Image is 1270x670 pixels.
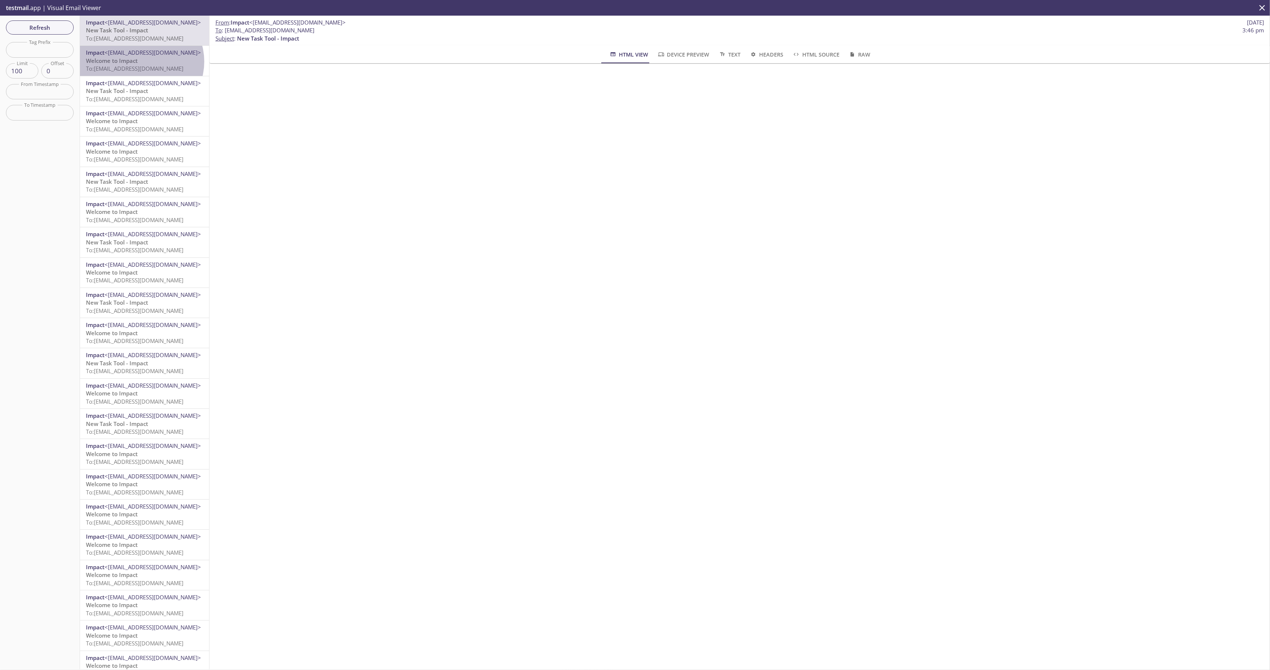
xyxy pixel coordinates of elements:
[86,35,183,42] span: To: [EMAIL_ADDRESS][DOMAIN_NAME]
[86,359,148,367] span: New Task Tool - Impact
[657,50,709,59] span: Device Preview
[80,560,209,590] div: Impact<[EMAIL_ADDRESS][DOMAIN_NAME]>Welcome to ImpactTo:[EMAIL_ADDRESS][DOMAIN_NAME]
[105,109,201,117] span: <[EMAIL_ADDRESS][DOMAIN_NAME]>
[12,23,68,32] span: Refresh
[80,469,209,499] div: Impact<[EMAIL_ADDRESS][DOMAIN_NAME]>Welcome to ImpactTo:[EMAIL_ADDRESS][DOMAIN_NAME]
[86,186,183,193] span: To: [EMAIL_ADDRESS][DOMAIN_NAME]
[86,579,183,587] span: To: [EMAIL_ADDRESS][DOMAIN_NAME]
[86,382,105,389] span: Impact
[86,662,138,669] span: Welcome to Impact
[215,35,234,42] span: Subject
[80,621,209,650] div: Impact<[EMAIL_ADDRESS][DOMAIN_NAME]>Welcome to ImpactTo:[EMAIL_ADDRESS][DOMAIN_NAME]
[6,20,74,35] button: Refresh
[86,117,138,125] span: Welcome to Impact
[215,26,222,34] span: To
[80,197,209,227] div: Impact<[EMAIL_ADDRESS][DOMAIN_NAME]>Welcome to ImpactTo:[EMAIL_ADDRESS][DOMAIN_NAME]
[848,50,870,59] span: Raw
[86,398,183,405] span: To: [EMAIL_ADDRESS][DOMAIN_NAME]
[86,623,105,631] span: Impact
[86,412,105,419] span: Impact
[105,563,201,571] span: <[EMAIL_ADDRESS][DOMAIN_NAME]>
[86,178,148,185] span: New Task Tool - Impact
[86,480,138,488] span: Welcome to Impact
[86,156,183,163] span: To: [EMAIL_ADDRESS][DOMAIN_NAME]
[86,654,105,661] span: Impact
[80,227,209,257] div: Impact<[EMAIL_ADDRESS][DOMAIN_NAME]>New Task Tool - ImpactTo:[EMAIL_ADDRESS][DOMAIN_NAME]
[86,140,105,147] span: Impact
[86,420,148,427] span: New Task Tool - Impact
[86,533,105,540] span: Impact
[86,442,105,449] span: Impact
[86,609,183,617] span: To: [EMAIL_ADDRESS][DOMAIN_NAME]
[105,79,201,87] span: <[EMAIL_ADDRESS][DOMAIN_NAME]>
[105,442,201,449] span: <[EMAIL_ADDRESS][DOMAIN_NAME]>
[105,140,201,147] span: <[EMAIL_ADDRESS][DOMAIN_NAME]>
[6,4,29,12] span: testmail
[86,351,105,359] span: Impact
[80,500,209,529] div: Impact<[EMAIL_ADDRESS][DOMAIN_NAME]>Welcome to ImpactTo:[EMAIL_ADDRESS][DOMAIN_NAME]
[80,379,209,408] div: Impact<[EMAIL_ADDRESS][DOMAIN_NAME]>Welcome to ImpactTo:[EMAIL_ADDRESS][DOMAIN_NAME]
[80,167,209,197] div: Impact<[EMAIL_ADDRESS][DOMAIN_NAME]>New Task Tool - ImpactTo:[EMAIL_ADDRESS][DOMAIN_NAME]
[86,49,105,56] span: Impact
[719,50,740,59] span: Text
[80,530,209,560] div: Impact<[EMAIL_ADDRESS][DOMAIN_NAME]>Welcome to ImpactTo:[EMAIL_ADDRESS][DOMAIN_NAME]
[86,639,183,647] span: To: [EMAIL_ADDRESS][DOMAIN_NAME]
[86,549,183,556] span: To: [EMAIL_ADDRESS][DOMAIN_NAME]
[86,299,148,306] span: New Task Tool - Impact
[215,26,1264,42] p: :
[105,533,201,540] span: <[EMAIL_ADDRESS][DOMAIN_NAME]>
[80,46,209,76] div: Impact<[EMAIL_ADDRESS][DOMAIN_NAME]>Welcome to ImpactTo:[EMAIL_ADDRESS][DOMAIN_NAME]
[86,216,183,224] span: To: [EMAIL_ADDRESS][DOMAIN_NAME]
[86,238,148,246] span: New Task Tool - Impact
[749,50,783,59] span: Headers
[1242,26,1264,34] span: 3:46 pm
[105,170,201,177] span: <[EMAIL_ADDRESS][DOMAIN_NAME]>
[86,261,105,268] span: Impact
[80,318,209,348] div: Impact<[EMAIL_ADDRESS][DOMAIN_NAME]>Welcome to ImpactTo:[EMAIL_ADDRESS][DOMAIN_NAME]
[86,472,105,480] span: Impact
[105,291,201,298] span: <[EMAIL_ADDRESS][DOMAIN_NAME]>
[105,412,201,419] span: <[EMAIL_ADDRESS][DOMAIN_NAME]>
[105,49,201,56] span: <[EMAIL_ADDRESS][DOMAIN_NAME]>
[80,106,209,136] div: Impact<[EMAIL_ADDRESS][DOMAIN_NAME]>Welcome to ImpactTo:[EMAIL_ADDRESS][DOMAIN_NAME]
[86,450,138,458] span: Welcome to Impact
[86,541,138,548] span: Welcome to Impact
[86,95,183,103] span: To: [EMAIL_ADDRESS][DOMAIN_NAME]
[80,76,209,106] div: Impact<[EMAIL_ADDRESS][DOMAIN_NAME]>New Task Tool - ImpactTo:[EMAIL_ADDRESS][DOMAIN_NAME]
[215,26,314,34] span: : [EMAIL_ADDRESS][DOMAIN_NAME]
[609,50,648,59] span: HTML View
[215,19,346,26] span: :
[105,19,201,26] span: <[EMAIL_ADDRESS][DOMAIN_NAME]>
[105,503,201,510] span: <[EMAIL_ADDRESS][DOMAIN_NAME]>
[237,35,299,42] span: New Task Tool - Impact
[86,321,105,328] span: Impact
[86,26,148,34] span: New Task Tool - Impact
[80,590,209,620] div: Impact<[EMAIL_ADDRESS][DOMAIN_NAME]>Welcome to ImpactTo:[EMAIL_ADDRESS][DOMAIN_NAME]
[86,19,105,26] span: Impact
[86,276,183,284] span: To: [EMAIL_ADDRESS][DOMAIN_NAME]
[80,16,209,45] div: Impact<[EMAIL_ADDRESS][DOMAIN_NAME]>New Task Tool - ImpactTo:[EMAIL_ADDRESS][DOMAIN_NAME]
[105,472,201,480] span: <[EMAIL_ADDRESS][DOMAIN_NAME]>
[231,19,249,26] span: Impact
[86,170,105,177] span: Impact
[86,200,105,208] span: Impact
[1247,19,1264,26] span: [DATE]
[86,109,105,117] span: Impact
[86,563,105,571] span: Impact
[86,503,105,510] span: Impact
[86,488,183,496] span: To: [EMAIL_ADDRESS][DOMAIN_NAME]
[86,519,183,526] span: To: [EMAIL_ADDRESS][DOMAIN_NAME]
[86,291,105,298] span: Impact
[86,601,138,609] span: Welcome to Impact
[80,288,209,318] div: Impact<[EMAIL_ADDRESS][DOMAIN_NAME]>New Task Tool - ImpactTo:[EMAIL_ADDRESS][DOMAIN_NAME]
[80,439,209,469] div: Impact<[EMAIL_ADDRESS][DOMAIN_NAME]>Welcome to ImpactTo:[EMAIL_ADDRESS][DOMAIN_NAME]
[105,382,201,389] span: <[EMAIL_ADDRESS][DOMAIN_NAME]>
[249,19,346,26] span: <[EMAIL_ADDRESS][DOMAIN_NAME]>
[215,19,229,26] span: From
[105,593,201,601] span: <[EMAIL_ADDRESS][DOMAIN_NAME]>
[86,57,138,64] span: Welcome to Impact
[86,307,183,314] span: To: [EMAIL_ADDRESS][DOMAIN_NAME]
[86,510,138,518] span: Welcome to Impact
[80,258,209,288] div: Impact<[EMAIL_ADDRESS][DOMAIN_NAME]>Welcome to ImpactTo:[EMAIL_ADDRESS][DOMAIN_NAME]
[86,329,138,337] span: Welcome to Impact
